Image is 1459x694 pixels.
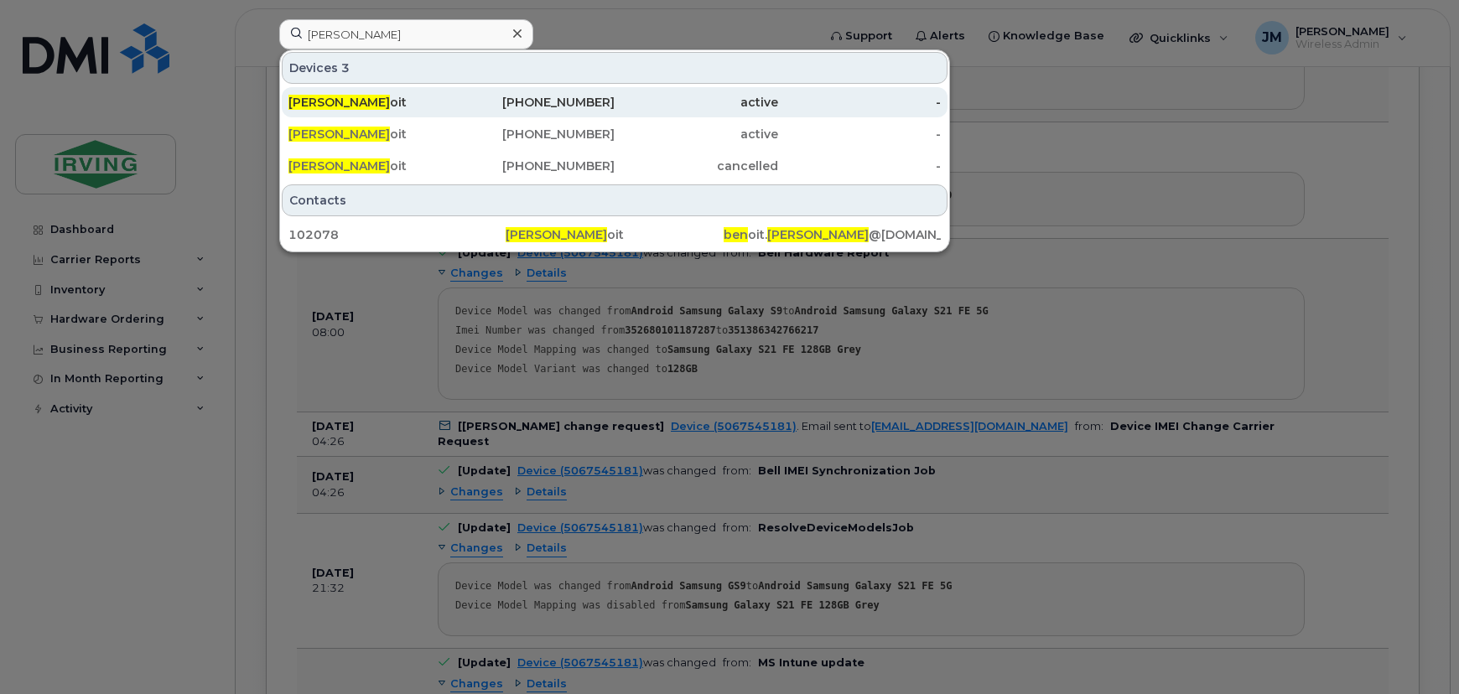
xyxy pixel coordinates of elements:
[767,227,869,242] span: [PERSON_NAME]
[724,227,748,242] span: ben
[615,94,778,111] div: active
[778,126,942,142] div: -
[282,52,948,84] div: Devices
[724,226,941,243] div: oit. @[DOMAIN_NAME]
[288,126,452,142] div: oit
[282,119,948,149] a: [PERSON_NAME]oit[PHONE_NUMBER]active-
[615,158,778,174] div: cancelled
[506,227,607,242] span: [PERSON_NAME]
[279,19,533,49] input: Find something...
[282,220,948,250] a: 102078[PERSON_NAME]oitbenoit.[PERSON_NAME]@[DOMAIN_NAME]
[615,126,778,142] div: active
[282,184,948,216] div: Contacts
[282,151,948,181] a: [PERSON_NAME]oit[PHONE_NUMBER]cancelled-
[341,60,350,76] span: 3
[778,94,942,111] div: -
[282,87,948,117] a: [PERSON_NAME]oit[PHONE_NUMBER]active-
[288,226,506,243] div: 102078
[452,158,615,174] div: [PHONE_NUMBER]
[288,158,390,173] span: [PERSON_NAME]
[288,95,390,110] span: [PERSON_NAME]
[452,94,615,111] div: [PHONE_NUMBER]
[288,127,390,142] span: [PERSON_NAME]
[506,226,723,243] div: oit
[288,94,452,111] div: oit
[288,158,452,174] div: oit
[778,158,942,174] div: -
[452,126,615,142] div: [PHONE_NUMBER]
